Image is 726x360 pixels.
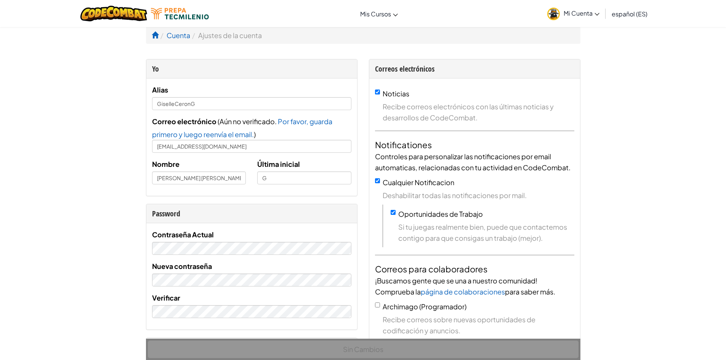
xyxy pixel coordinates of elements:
[547,8,560,20] img: avatar
[152,158,179,170] label: Nombre
[220,117,278,126] span: Aún no verificado.
[254,130,256,139] span: )
[152,208,351,219] div: Password
[152,261,212,272] label: Nueva contraseña
[151,8,209,19] img: Tecmilenio logo
[152,117,216,126] span: Correo electrónico
[383,190,574,201] span: Deshabilitar todas las notificaciones por mail.
[383,89,409,98] label: Noticias
[612,10,647,18] span: español (ES)
[383,302,418,311] span: Archimago
[383,101,574,123] span: Recibe correos electrónicos con las últimas noticias y desarrollos de CodeCombat.
[398,210,483,218] label: Oportunidades de Trabajo
[152,63,351,74] div: Yo
[80,6,147,21] img: CodeCombat logo
[375,63,574,74] div: Correos electrónicos
[356,3,402,24] a: Mis Cursos
[543,2,603,26] a: Mi Cuenta
[383,314,574,336] span: Recibe correos sobre nuevas oportunidades de codificación y anuncios.
[419,302,466,311] span: (Programador)
[216,117,220,126] span: (
[375,152,571,172] span: Controles para personalizar las notificaciones por email automaticas, relacionadas con tu activid...
[375,263,574,275] h4: Correos para colaboradores
[257,158,300,170] label: Última inicial
[383,178,454,187] label: Cualquier Notificacion
[564,9,599,17] span: Mi Cuenta
[190,30,262,41] li: Ajustes de la cuenta
[398,221,574,243] span: Si tu juegas realmente bien, puede que contactemos contigo para que consigas un trabajo (mejor).
[375,139,574,151] h4: Notificationes
[375,276,537,296] span: ¡Buscamos gente que se una a nuestro comunidad! Comprueba la
[152,84,168,95] label: Alias
[152,229,214,240] label: Contraseña Actual
[152,292,180,303] label: Verificar
[421,287,505,296] a: página de colaboraciones
[360,10,391,18] span: Mis Cursos
[505,287,555,296] span: para saber más.
[167,31,190,40] a: Cuenta
[608,3,651,24] a: español (ES)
